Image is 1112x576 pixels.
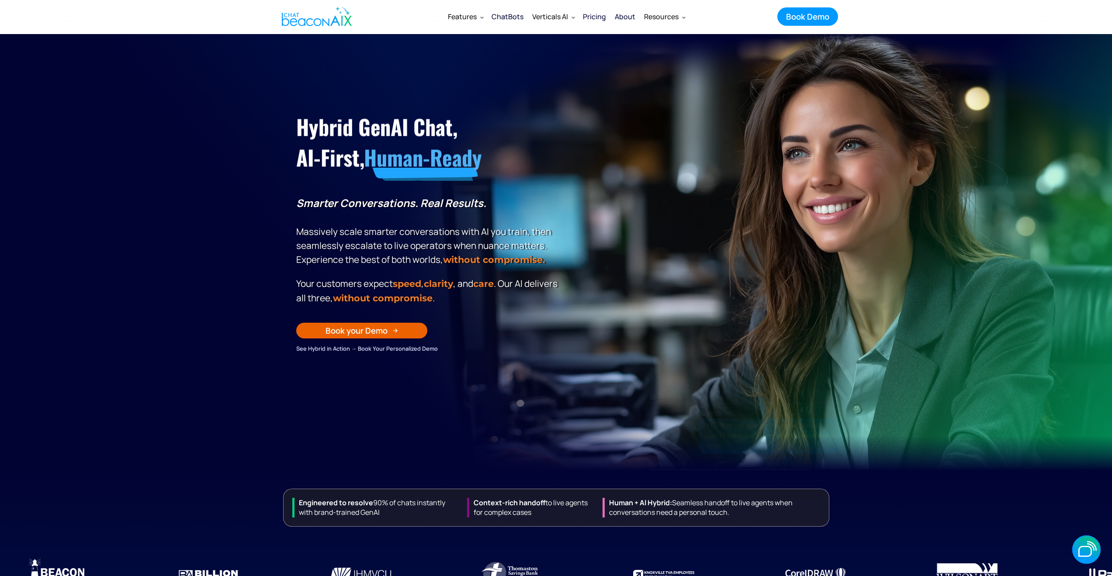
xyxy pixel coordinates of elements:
span: without compromise [333,293,433,304]
div: Book your Demo [326,325,388,336]
p: Massively scale smarter conversations with AI you train, then seamlessly escalate to live operato... [296,196,561,267]
strong: Context-rich handoff [474,498,545,507]
div: Features [448,10,477,23]
span: care [473,278,494,289]
div: About [615,10,635,23]
strong: speed [393,278,421,289]
div: ChatBots [492,10,523,23]
div: Verticals AI [532,10,568,23]
a: Book your Demo [296,323,427,338]
a: ChatBots [487,5,528,28]
strong: Engineered to resolve [299,498,373,507]
div: Pricing [583,10,606,23]
a: About [610,5,640,28]
div: to live agents for complex cases [467,498,596,517]
div: See Hybrid in Action → Book Your Personalized Demo [296,344,561,353]
div: Seamless handoff to live agents when conversations need a personal touch. [603,498,824,517]
img: Arrow [393,328,398,333]
div: Resources [644,10,679,23]
strong: Human + Al Hybrid: [609,498,672,507]
div: Book Demo [786,11,829,22]
a: Book Demo [777,7,838,26]
strong: without compromise. [443,254,545,265]
div: Verticals AI [528,6,579,27]
div: 90% of chats instantly with brand-trained GenAI [292,498,460,517]
img: Dropdown [480,15,484,19]
div: Resources [640,6,689,27]
div: 🏦 Banking [640,390,851,402]
div: Features [443,6,487,27]
p: Your customers expect , , and . Our Al delivers all three, . [296,276,561,305]
strong: Smarter Conversations. Real Results. [296,196,486,210]
img: Dropdown [572,15,575,19]
span: clarity [424,278,453,289]
div: Banking Bot [649,457,859,469]
a: Pricing [579,5,610,28]
a: home [274,1,357,32]
span: Human-Ready [364,142,482,173]
img: Dropdown [682,15,686,19]
h1: Hybrid GenAI Chat, AI-First, [296,111,561,173]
